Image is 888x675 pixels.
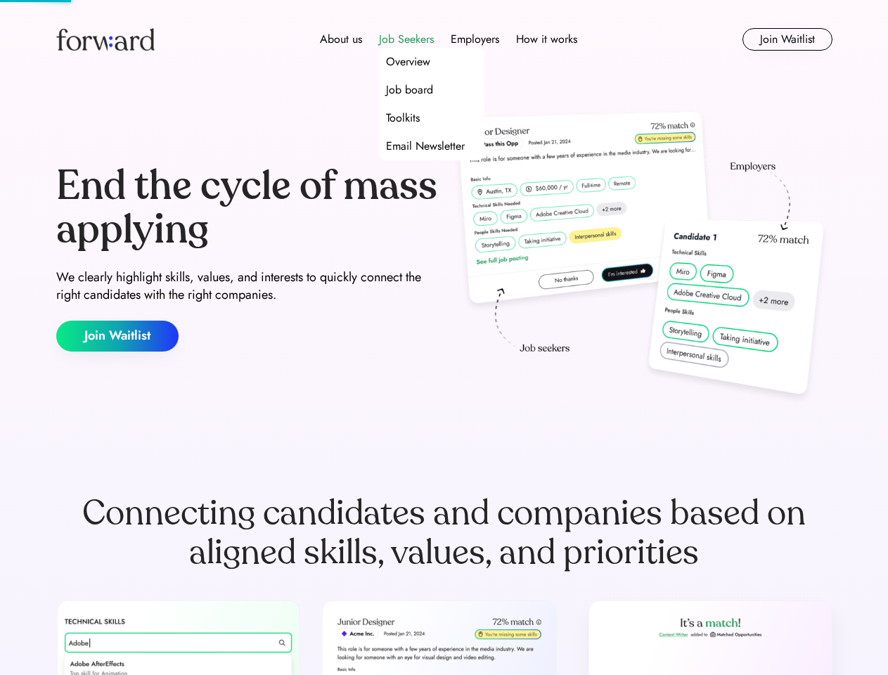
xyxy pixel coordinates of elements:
[56,321,179,352] button: Join Waitlist
[386,110,420,127] div: Toolkits
[386,138,465,155] div: Email Newsletter
[56,165,439,251] div: End the cycle of mass applying
[56,494,832,572] div: Connecting candidates and companies based on aligned skills, values, and priorities
[56,28,155,51] img: Forward logo
[451,31,499,48] div: Employers
[56,269,439,304] div: We clearly highlight skills, values, and interests to quickly connect the right candidates with t...
[450,107,832,409] img: hero-image.png
[516,31,577,48] div: How it works
[386,53,430,70] div: Overview
[742,28,832,51] button: Join Waitlist
[379,31,434,48] div: Job Seekers
[320,31,362,48] div: About us
[386,82,433,98] div: Job board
